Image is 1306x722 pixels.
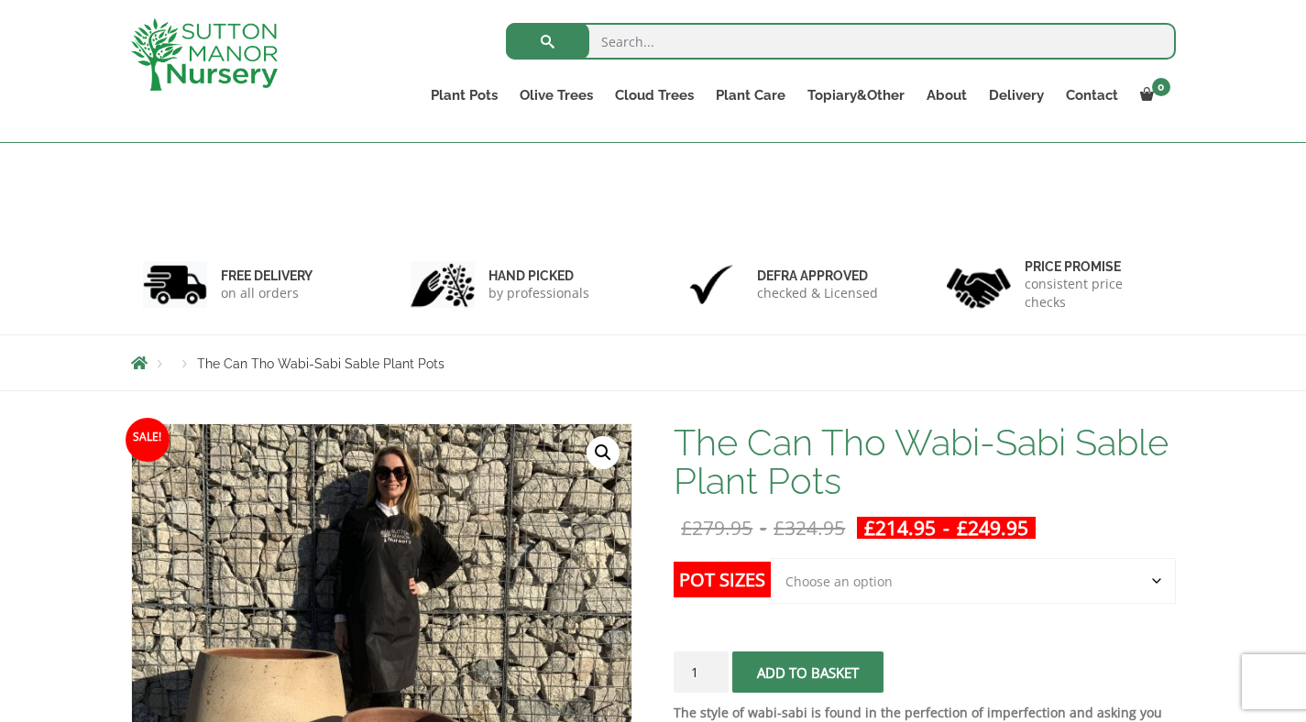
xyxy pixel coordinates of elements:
[864,515,936,541] bdi: 214.95
[732,651,883,693] button: Add to basket
[978,82,1055,108] a: Delivery
[604,82,705,108] a: Cloud Trees
[1152,78,1170,96] span: 0
[674,517,852,539] del: -
[916,82,978,108] a: About
[957,515,1028,541] bdi: 249.95
[947,257,1011,312] img: 4.jpg
[420,82,509,108] a: Plant Pots
[681,515,692,541] span: £
[131,356,1176,370] nav: Breadcrumbs
[681,515,752,541] bdi: 279.95
[757,268,878,284] h6: Defra approved
[774,515,785,541] span: £
[506,23,1176,60] input: Search...
[674,423,1175,500] h1: The Can Tho Wabi-Sabi Sable Plant Pots
[488,284,589,302] p: by professionals
[221,284,313,302] p: on all orders
[1055,82,1129,108] a: Contact
[674,651,729,693] input: Product quantity
[857,517,1036,539] ins: -
[1129,82,1176,108] a: 0
[131,18,278,91] img: logo
[126,418,170,462] span: Sale!
[705,82,796,108] a: Plant Care
[587,436,620,469] a: View full-screen image gallery
[796,82,916,108] a: Topiary&Other
[509,82,604,108] a: Olive Trees
[488,268,589,284] h6: hand picked
[674,562,771,597] label: Pot Sizes
[864,515,875,541] span: £
[957,515,968,541] span: £
[774,515,845,541] bdi: 324.95
[197,356,444,371] span: The Can Tho Wabi-Sabi Sable Plant Pots
[411,261,475,308] img: 2.jpg
[679,261,743,308] img: 3.jpg
[1025,275,1164,312] p: consistent price checks
[757,284,878,302] p: checked & Licensed
[143,261,207,308] img: 1.jpg
[1025,258,1164,275] h6: Price promise
[221,268,313,284] h6: FREE DELIVERY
